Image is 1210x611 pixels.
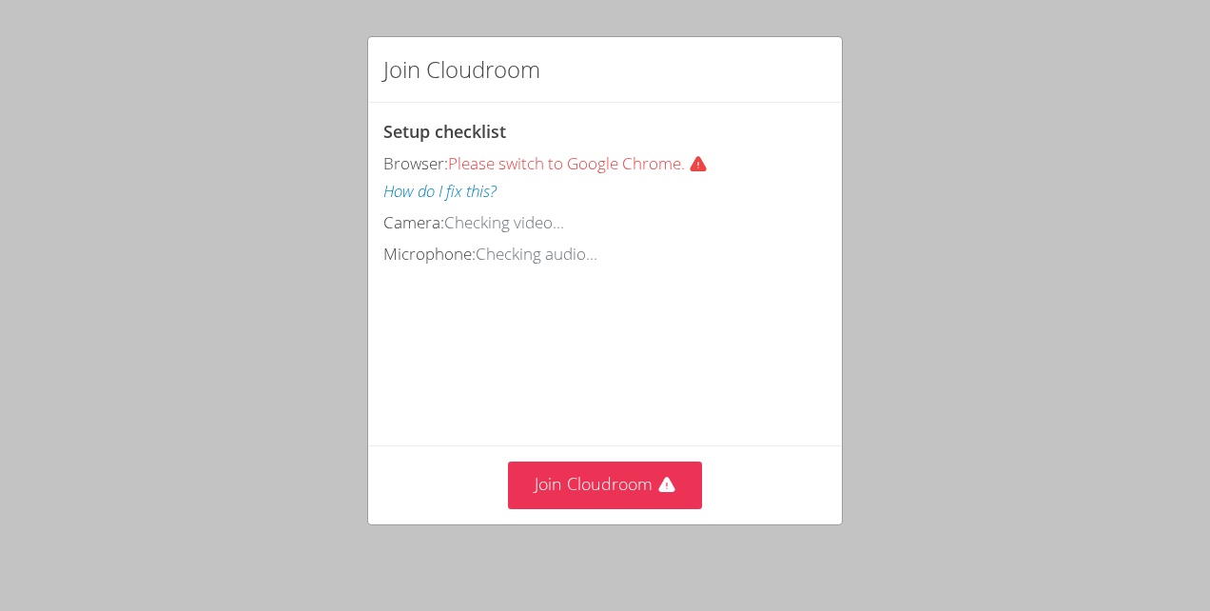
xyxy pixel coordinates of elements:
span: Setup checklist [383,120,506,143]
span: Browser: [383,152,448,174]
button: Join Cloudroom [508,462,703,508]
span: Checking audio... [476,243,597,265]
h2: Join Cloudroom [383,52,540,87]
span: Camera: [383,211,444,233]
span: Checking video... [444,211,564,233]
span: Please switch to Google Chrome. [448,152,715,174]
span: Microphone: [383,243,476,265]
button: How do I fix this? [383,178,497,206]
